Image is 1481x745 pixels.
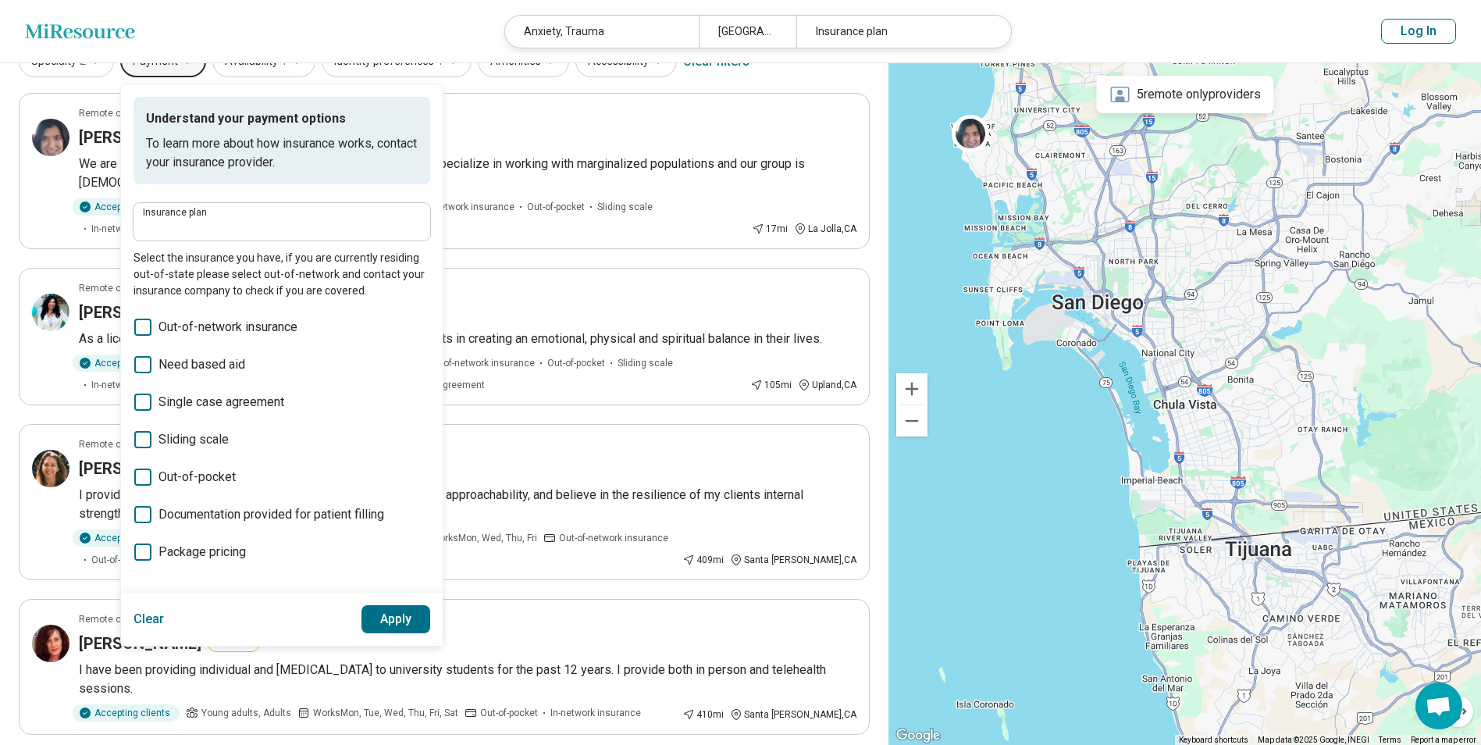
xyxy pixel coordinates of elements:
p: Select the insurance you have, if you are currently residing out-of-state please select out-of-ne... [134,250,430,299]
span: Out-of-pocket [91,553,149,567]
span: Need based aid [158,355,245,374]
a: Open chat [1415,683,1462,729]
div: 5 remote only providers [1096,76,1273,113]
div: Insurance plan [796,16,990,48]
span: Single case agreement [158,393,284,412]
div: Santa [PERSON_NAME] , CA [730,553,856,567]
p: Remote or In-person [79,437,166,451]
span: In-network insurance [550,706,641,720]
span: Out-of-network insurance [559,531,668,545]
span: Out-of-pocket [527,200,585,214]
div: Anxiety, Trauma [505,16,699,48]
p: I have been providing individual and [MEDICAL_DATA] to university students for the past 12 years.... [79,661,856,698]
p: Understand your payment options [146,109,418,128]
h3: [PERSON_NAME] [79,127,201,148]
div: 105 mi [750,378,792,392]
span: Package pricing [158,543,246,561]
div: Santa [PERSON_NAME] , CA [730,708,856,722]
span: Out-of-pocket [547,356,605,370]
span: Young adults, Adults [201,706,291,720]
span: Out-of-network insurance [405,200,514,214]
button: Zoom out [896,405,927,437]
span: Out-of-pocket [480,706,538,720]
p: Remote or In-person [79,612,166,626]
div: 409 mi [682,553,724,567]
span: Sliding scale [597,200,653,214]
span: Works Mon, Wed, Thu, Fri [431,531,537,545]
span: Sliding scale [618,356,673,370]
span: Sliding scale [158,430,229,449]
span: Documentation provided for patient filling [158,505,384,524]
div: [GEOGRAPHIC_DATA], [GEOGRAPHIC_DATA] [699,16,796,48]
p: I provide a gentle and trusting presence with clients, a comfortable approachability, and believe... [79,486,856,523]
span: Out-of-network insurance [158,318,297,337]
div: Accepting clients [73,355,180,372]
label: Insurance plan [143,208,421,217]
div: Accepting clients [73,704,180,722]
p: As a licensed therapist, I see my role as one in which I assist clients in creating an emotional,... [79,330,856,348]
div: Accepting clients [73,529,180,547]
span: In-network insurance [91,378,182,392]
span: Out-of-network insurance [425,356,535,370]
h3: [PERSON_NAME] [79,458,201,479]
div: 410 mi [682,708,724,722]
span: Map data ©2025 Google, INEGI [1258,736,1369,744]
span: In-network insurance [91,222,182,236]
p: Remote or In-person [79,106,166,120]
p: To learn more about how insurance works, contact your insurance provider. [146,134,418,172]
h3: [PERSON_NAME] [79,633,201,654]
button: Zoom in [896,373,927,405]
div: 17 mi [752,222,788,236]
button: Log In [1381,19,1456,44]
div: Accepting clients [73,198,180,216]
a: Report a map error [1411,736,1476,744]
a: Terms [1379,736,1401,744]
h3: [PERSON_NAME] [79,301,201,323]
button: Apply [361,605,431,633]
p: Remote or In-person [79,281,166,295]
span: Out-of-pocket [158,468,236,487]
p: We are a diverse group practice with a myriad of specialties. We specialize in working with margi... [79,155,856,192]
div: Upland , CA [798,378,856,392]
div: La Jolla , CA [794,222,856,236]
button: Clear [134,605,165,633]
span: Works Mon, Tue, Wed, Thu, Fri, Sat [313,706,458,720]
